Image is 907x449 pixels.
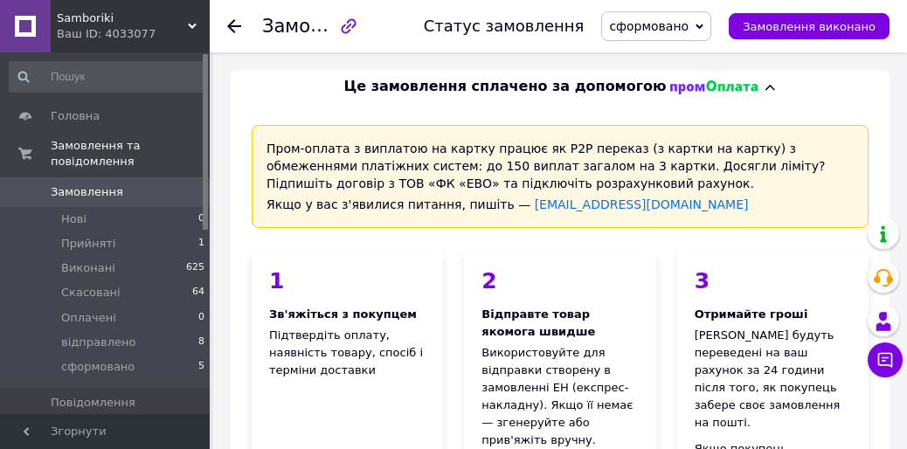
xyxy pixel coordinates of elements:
[61,335,135,350] span: відправлено
[192,285,204,300] span: 64
[609,19,689,33] span: сформовано
[252,125,869,228] div: Пром-оплата з виплатою на картку працює як P2P переказ (з картки на картку) з обмеженнями платіжн...
[61,260,115,276] span: Виконані
[57,26,210,42] div: Ваш ID: 4033077
[729,13,890,39] button: Замовлення виконано
[198,359,204,375] span: 5
[198,335,204,350] span: 8
[186,260,204,276] span: 625
[51,395,135,411] span: Повідомлення
[61,236,115,252] span: Прийняті
[51,138,210,169] span: Замовлення та повідомлення
[481,307,595,338] span: Відправте товар якомога швидше
[198,310,204,326] span: 0
[535,197,749,211] a: [EMAIL_ADDRESS][DOMAIN_NAME]
[269,270,426,292] div: 1
[343,77,666,97] span: Це замовлення сплачено за допомогою
[481,344,638,449] div: Використовуйте для відправки створену в замовленні ЕН (експрес-накладну). Якщо її немає — згенеру...
[481,270,638,292] div: 2
[51,184,123,200] span: Замовлення
[695,327,851,432] div: [PERSON_NAME] будуть переведені на ваш рахунок за 24 години після того, як покупець забере своє з...
[57,10,188,26] span: Samboriki
[198,211,204,227] span: 0
[61,310,116,326] span: Оплачені
[51,108,100,124] span: Головна
[198,236,204,252] span: 1
[262,16,379,37] span: Замовлення
[9,61,206,93] input: Пошук
[61,211,87,227] span: Нові
[61,285,121,300] span: Скасовані
[61,359,135,375] span: сформовано
[227,17,241,35] div: Повернутися назад
[695,307,808,321] span: Отримайте гроші
[695,270,851,292] div: 3
[269,307,417,321] span: Зв'яжіться з покупцем
[868,342,903,377] button: Чат з покупцем
[424,17,585,35] div: Статус замовлення
[267,196,854,213] div: Якщо у вас з'явилися питання, пишіть —
[743,20,876,33] span: Замовлення виконано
